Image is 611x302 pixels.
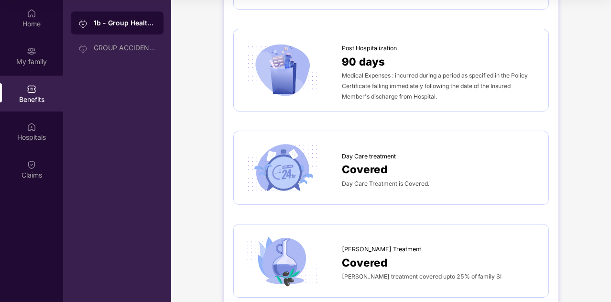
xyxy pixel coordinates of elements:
img: svg+xml;base64,PHN2ZyBpZD0iSG9tZSIgeG1sbnM9Imh0dHA6Ly93d3cudzMub3JnLzIwMDAvc3ZnIiB3aWR0aD0iMjAiIG... [27,9,36,18]
img: icon [243,43,321,97]
span: 90 days [342,53,385,70]
img: svg+xml;base64,PHN2ZyB3aWR0aD0iMjAiIGhlaWdodD0iMjAiIHZpZXdCb3g9IjAgMCAyMCAyMCIgZmlsbD0ibm9uZSIgeG... [27,46,36,56]
span: Day Care treatment [342,152,396,161]
span: Covered [342,254,387,271]
div: 1b - Group Health Insurance [94,18,156,28]
img: svg+xml;base64,PHN2ZyBpZD0iQ2xhaW0iIHhtbG5zPSJodHRwOi8vd3d3LnczLm9yZy8yMDAwL3N2ZyIgd2lkdGg9IjIwIi... [27,160,36,169]
span: Covered [342,161,387,178]
img: svg+xml;base64,PHN2ZyB3aWR0aD0iMjAiIGhlaWdodD0iMjAiIHZpZXdCb3g9IjAgMCAyMCAyMCIgZmlsbD0ibm9uZSIgeG... [78,19,88,28]
img: icon [243,141,321,195]
img: svg+xml;base64,PHN2ZyBpZD0iSG9zcGl0YWxzIiB4bWxucz0iaHR0cDovL3d3dy53My5vcmcvMjAwMC9zdmciIHdpZHRoPS... [27,122,36,132]
img: icon [243,234,321,288]
span: Post Hospitalization [342,44,397,53]
div: GROUP ACCIDENTAL INSURANCE [94,44,156,52]
span: [PERSON_NAME] treatment covered upto 25% of family SI [342,273,502,280]
span: Day Care Treatment is Covered. [342,180,429,187]
span: [PERSON_NAME] Treatment [342,245,421,254]
img: svg+xml;base64,PHN2ZyBpZD0iQmVuZWZpdHMiIHhtbG5zPSJodHRwOi8vd3d3LnczLm9yZy8yMDAwL3N2ZyIgd2lkdGg9Ij... [27,84,36,94]
span: Medical Expenses : incurred during a period as specified in the Policy Certificate falling immedi... [342,72,528,100]
img: svg+xml;base64,PHN2ZyB3aWR0aD0iMjAiIGhlaWdodD0iMjAiIHZpZXdCb3g9IjAgMCAyMCAyMCIgZmlsbD0ibm9uZSIgeG... [78,44,88,53]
